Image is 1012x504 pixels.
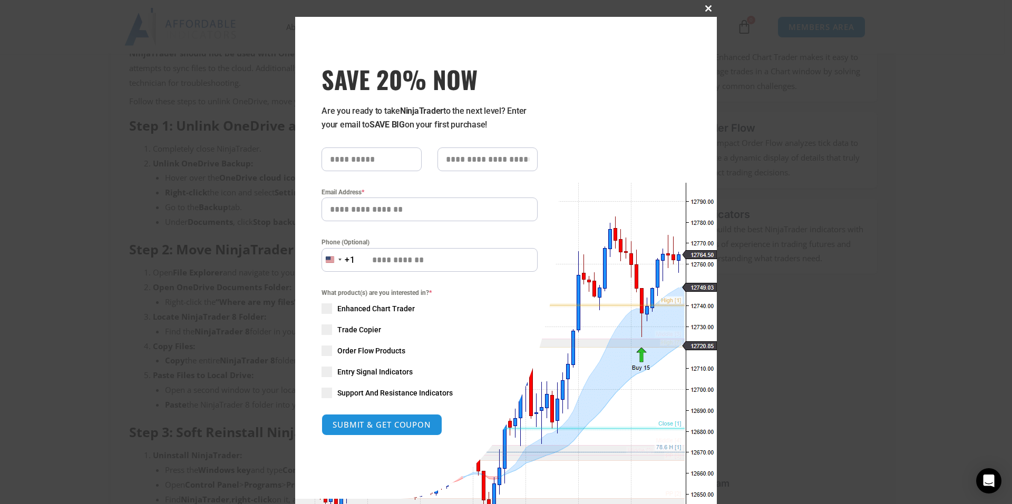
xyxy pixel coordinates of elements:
[322,248,355,272] button: Selected country
[322,324,538,335] label: Trade Copier
[337,324,381,335] span: Trade Copier
[337,303,415,314] span: Enhanced Chart Trader
[337,367,413,377] span: Entry Signal Indicators
[369,120,405,130] strong: SAVE BIG
[322,303,538,314] label: Enhanced Chart Trader
[322,388,538,398] label: Support And Resistance Indicators
[976,468,1001,493] div: Open Intercom Messenger
[322,367,538,377] label: Entry Signal Indicators
[337,345,405,356] span: Order Flow Products
[337,388,453,398] span: Support And Resistance Indicators
[322,414,442,436] button: SUBMIT & GET COUPON
[400,106,443,116] strong: NinjaTrader
[322,64,538,94] span: SAVE 20% NOW
[322,104,538,132] p: Are you ready to take to the next level? Enter your email to on your first purchase!
[345,253,355,267] div: +1
[322,288,538,298] span: What product(s) are you interested in?
[322,237,538,248] label: Phone (Optional)
[322,187,538,197] label: Email Address
[322,345,538,356] label: Order Flow Products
